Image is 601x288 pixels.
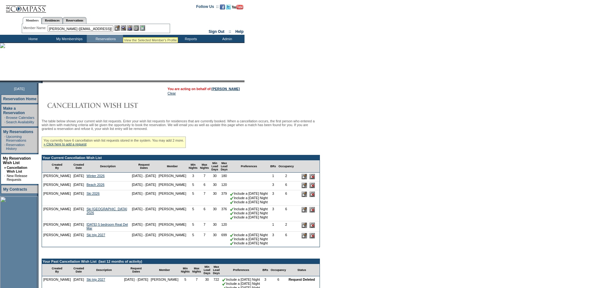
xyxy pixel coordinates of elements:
td: Request Dates [123,264,150,276]
input: Delete this Request [309,192,315,197]
a: Reservation History [6,143,25,150]
a: My Contracts [3,187,27,192]
td: 379 [220,190,229,206]
td: 30 [210,190,220,206]
input: Edit this Request [302,183,307,188]
td: 30 [210,173,220,181]
a: Subscribe to our YouTube Channel [232,6,243,10]
nobr: Include a [DATE] Night [230,215,268,219]
td: 5 [187,190,199,206]
td: 120 [220,181,229,190]
nobr: Include a [DATE] Night [230,211,268,215]
img: chkSmaller.gif [222,282,226,286]
a: Ski [GEOGRAPHIC_DATA] 2026 [86,207,127,215]
td: 7 [199,221,210,232]
nobr: Include a [DATE] Night [230,196,268,200]
td: Created By [42,160,72,173]
input: Edit this Request [302,233,307,238]
input: Delete this Request [309,174,315,179]
td: [DATE] [72,221,85,232]
td: Preferences [221,264,261,276]
span: :: [229,29,231,34]
td: 3 [269,206,277,221]
td: Status [287,264,316,276]
td: [PERSON_NAME] [42,221,72,232]
td: [PERSON_NAME] [157,190,187,206]
td: 6 [199,206,210,221]
b: » [4,166,6,169]
td: Follow Us :: [196,4,219,11]
td: Preferences [229,160,269,173]
nobr: Request Deleted [289,278,315,281]
td: Max Lead Days [212,264,221,276]
a: [PERSON_NAME] [212,87,240,91]
input: Edit this Request [302,207,307,212]
td: 5 [187,221,199,232]
td: 5 [187,232,199,247]
img: chkSmaller.gif [230,216,234,220]
td: Occupancy [269,264,287,276]
input: Delete this Request [309,207,315,212]
a: Winter 2026 [86,174,104,178]
a: Follow us on Twitter [226,6,231,10]
td: · [4,135,5,142]
td: 6 [199,181,210,190]
td: [PERSON_NAME] [157,232,187,247]
input: Edit this Request [302,192,307,197]
td: Created By [42,264,72,276]
td: 6 [277,232,295,247]
a: Ski trip 2027 [86,278,105,281]
td: Max Nights [199,160,210,173]
a: Clear [168,91,176,95]
nobr: [DATE] - [DATE] [132,183,156,187]
td: 6 [277,206,295,221]
img: chkSmaller.gif [230,233,234,237]
td: [PERSON_NAME] [42,173,72,181]
td: Your Past Cancellation Wish List (last 12 months of activity) [42,259,320,264]
td: Created Date [72,160,85,173]
a: Cancellation Wish List [7,166,27,173]
td: My Memberships [50,35,87,43]
td: Member [157,160,187,173]
td: BRs [269,160,277,173]
td: [PERSON_NAME] [157,173,187,181]
td: 30 [210,206,220,221]
a: Ski 2026 [86,192,99,195]
td: 7 [199,173,210,181]
a: Reservation Home [3,97,36,101]
td: 1 [269,221,277,232]
td: [DATE] [72,173,85,181]
td: · [4,143,5,150]
input: Edit this Request [302,174,307,179]
td: Reservations [87,35,123,43]
td: [PERSON_NAME] [157,181,187,190]
td: 3 [187,173,199,181]
td: [PERSON_NAME] [42,181,72,190]
input: Delete this Request [309,233,315,238]
nobr: Include a [DATE] Night [230,200,268,204]
input: Delete this Request [309,183,315,188]
a: Sign Out [209,29,224,34]
td: 3 [269,181,277,190]
td: 376 [220,206,229,221]
nobr: [DATE] - [DATE] [132,174,156,178]
img: b_calculator.gif [140,25,145,31]
div: Member Name: [23,25,48,31]
td: Min Lead Days [202,264,212,276]
a: » Click here to add a request [44,142,86,146]
td: [PERSON_NAME] [42,190,72,206]
img: Subscribe to our YouTube Channel [232,5,243,9]
a: Members [23,17,42,24]
nobr: [DATE] - [DATE] [132,223,156,226]
td: 6 [277,181,295,190]
a: Ski trip 2027 [86,233,105,237]
td: 699 [220,232,229,247]
img: Reservations [133,25,139,31]
td: 5 [187,206,199,221]
td: [PERSON_NAME] [42,206,72,221]
nobr: [DATE] - [DATE] [124,278,148,281]
nobr: Include a [DATE] Night [230,233,268,237]
a: Residences [42,17,63,24]
td: Reports [172,35,208,43]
